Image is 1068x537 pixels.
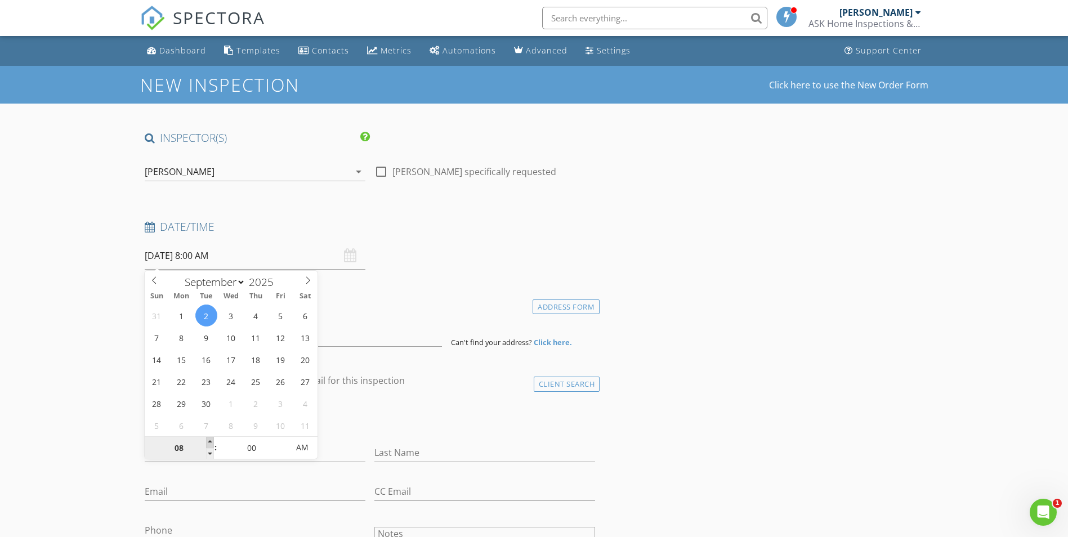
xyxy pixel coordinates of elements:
[245,348,267,370] span: September 18, 2025
[270,305,292,326] span: September 5, 2025
[1030,499,1057,526] iframe: Intercom live chat
[145,131,370,145] h4: INSPECTOR(S)
[231,375,405,386] label: Enable Client CC email for this inspection
[270,392,292,414] span: October 3, 2025
[145,220,596,234] h4: Date/Time
[425,41,501,61] a: Automations (Basic)
[270,326,292,348] span: September 12, 2025
[542,7,767,29] input: Search everything...
[146,392,168,414] span: September 28, 2025
[294,326,316,348] span: September 13, 2025
[171,392,193,414] span: September 29, 2025
[840,41,926,61] a: Support Center
[534,337,572,347] strong: Click here.
[220,370,242,392] span: September 24, 2025
[214,436,217,459] span: :
[142,41,211,61] a: Dashboard
[534,377,600,392] div: Client Search
[856,45,922,56] div: Support Center
[268,293,293,300] span: Fri
[194,293,218,300] span: Tue
[220,305,242,326] span: September 3, 2025
[597,45,631,56] div: Settings
[443,45,496,56] div: Automations
[839,7,913,18] div: [PERSON_NAME]
[146,348,168,370] span: September 14, 2025
[293,293,318,300] span: Sat
[392,166,556,177] label: [PERSON_NAME] specifically requested
[294,414,316,436] span: October 11, 2025
[171,370,193,392] span: September 22, 2025
[220,348,242,370] span: September 17, 2025
[171,348,193,370] span: September 15, 2025
[294,392,316,414] span: October 4, 2025
[159,45,206,56] div: Dashboard
[145,293,169,300] span: Sun
[171,326,193,348] span: September 8, 2025
[270,348,292,370] span: September 19, 2025
[287,436,318,459] span: Click to toggle
[146,414,168,436] span: October 5, 2025
[220,326,242,348] span: September 10, 2025
[169,293,194,300] span: Mon
[195,370,217,392] span: September 23, 2025
[245,275,283,289] input: Year
[533,299,600,315] div: Address Form
[140,15,265,39] a: SPECTORA
[145,242,365,270] input: Select date
[195,326,217,348] span: September 9, 2025
[245,326,267,348] span: September 11, 2025
[173,6,265,29] span: SPECTORA
[195,392,217,414] span: September 30, 2025
[312,45,349,56] div: Contacts
[236,45,280,56] div: Templates
[146,370,168,392] span: September 21, 2025
[808,18,921,29] div: ASK Home Inspections & Service
[220,392,242,414] span: October 1, 2025
[220,41,285,61] a: Templates
[171,305,193,326] span: September 1, 2025
[381,45,412,56] div: Metrics
[352,165,365,178] i: arrow_drop_down
[140,6,165,30] img: The Best Home Inspection Software - Spectora
[245,370,267,392] span: September 25, 2025
[581,41,635,61] a: Settings
[294,41,354,61] a: Contacts
[245,392,267,414] span: October 2, 2025
[145,297,596,311] h4: Location
[363,41,416,61] a: Metrics
[270,414,292,436] span: October 10, 2025
[526,45,567,56] div: Advanced
[245,305,267,326] span: September 4, 2025
[1053,499,1062,508] span: 1
[245,414,267,436] span: October 9, 2025
[140,75,390,95] h1: New Inspection
[218,293,243,300] span: Wed
[146,305,168,326] span: August 31, 2025
[510,41,572,61] a: Advanced
[769,80,928,89] a: Click here to use the New Order Form
[171,414,193,436] span: October 6, 2025
[243,293,268,300] span: Thu
[220,414,242,436] span: October 8, 2025
[146,326,168,348] span: September 7, 2025
[195,348,217,370] span: September 16, 2025
[145,167,215,177] div: [PERSON_NAME]
[294,305,316,326] span: September 6, 2025
[195,414,217,436] span: October 7, 2025
[195,305,217,326] span: September 2, 2025
[294,370,316,392] span: September 27, 2025
[451,337,532,347] span: Can't find your address?
[294,348,316,370] span: September 20, 2025
[270,370,292,392] span: September 26, 2025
